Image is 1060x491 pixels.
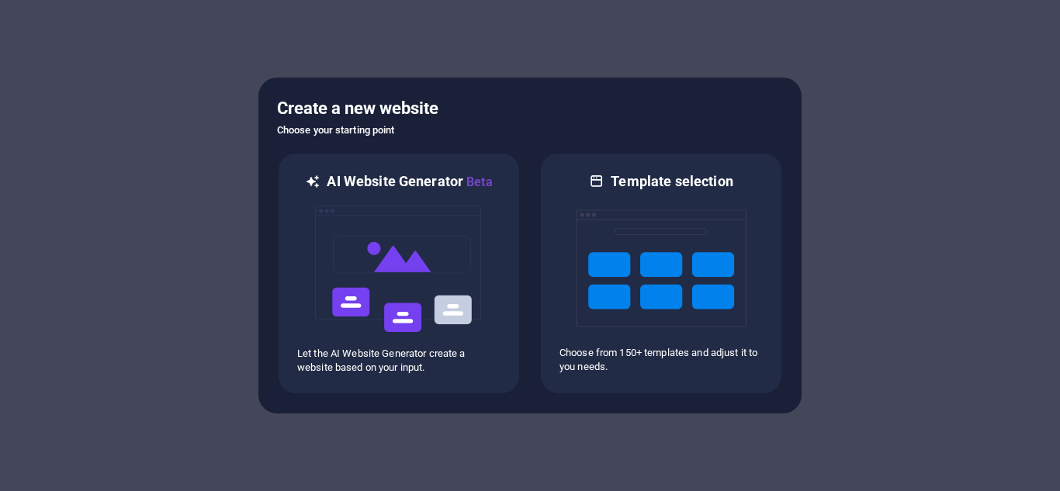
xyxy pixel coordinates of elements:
[559,346,763,374] p: Choose from 150+ templates and adjust it to you needs.
[277,152,521,395] div: AI Website GeneratorBetaaiLet the AI Website Generator create a website based on your input.
[277,96,783,121] h5: Create a new website
[297,347,501,375] p: Let the AI Website Generator create a website based on your input.
[611,172,733,191] h6: Template selection
[463,175,493,189] span: Beta
[277,121,783,140] h6: Choose your starting point
[313,192,484,347] img: ai
[539,152,783,395] div: Template selectionChoose from 150+ templates and adjust it to you needs.
[327,172,492,192] h6: AI Website Generator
